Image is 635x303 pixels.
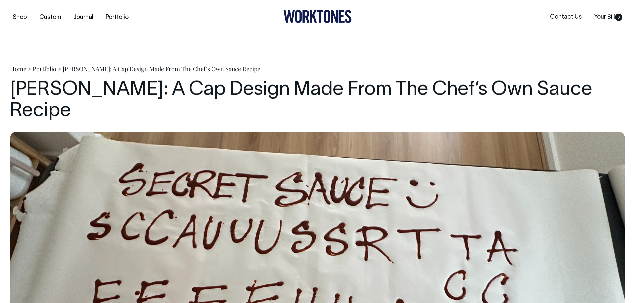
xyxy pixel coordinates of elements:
[10,12,30,23] a: Shop
[10,79,625,122] h1: [PERSON_NAME]: A Cap Design Made From The Chef’s Own Sauce Recipe
[591,12,625,23] a: Your Bill0
[63,65,260,73] span: [PERSON_NAME]: A Cap Design Made From The Chef’s Own Sauce Recipe
[33,65,56,73] a: Portfolio
[58,65,61,73] span: >
[615,14,622,21] span: 0
[10,65,26,73] a: Home
[28,65,31,73] span: >
[103,12,131,23] a: Portfolio
[71,12,96,23] a: Journal
[37,12,64,23] a: Custom
[547,12,584,23] a: Contact Us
